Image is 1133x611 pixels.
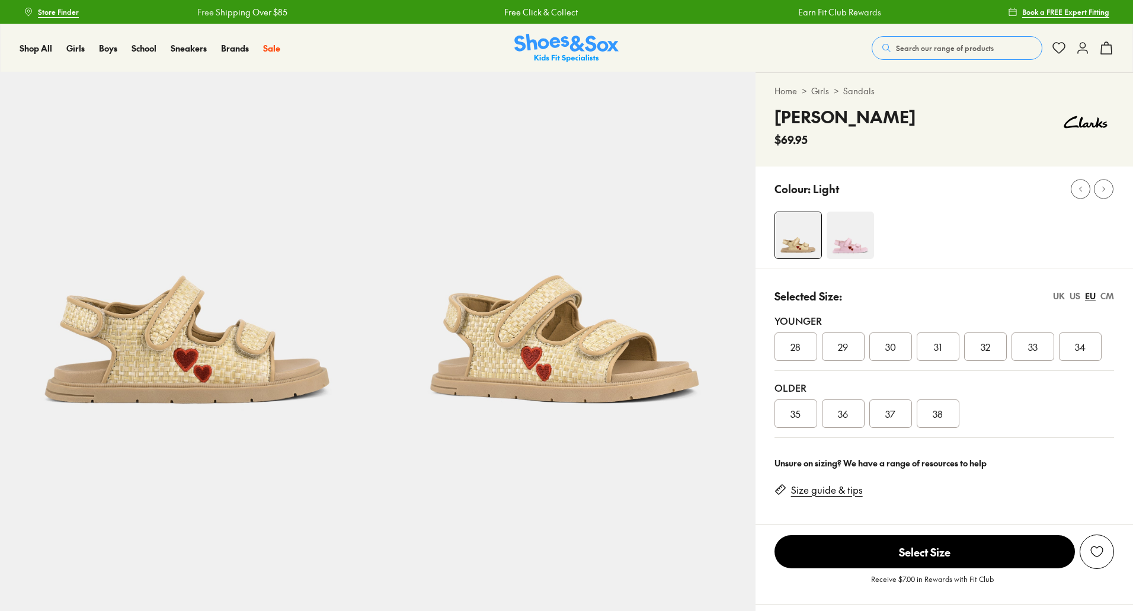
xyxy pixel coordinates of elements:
a: School [132,42,156,55]
img: 4-553643_1 [775,212,821,258]
img: SNS_Logo_Responsive.svg [514,34,619,63]
div: Unsure on sizing? We have a range of resources to help [774,457,1114,469]
a: Free Shipping Over $85 [196,6,286,18]
span: 29 [838,340,848,354]
a: Earn Fit Club Rewards [796,6,879,18]
span: Select Size [774,535,1075,568]
a: Brands [221,42,249,55]
a: Shop All [20,42,52,55]
span: Boys [99,42,117,54]
p: Colour: [774,181,811,197]
img: Vendor logo [1057,104,1114,140]
a: Store Finder [24,1,79,23]
div: CM [1100,290,1114,302]
span: 35 [790,407,801,421]
p: Light [813,181,839,197]
span: $69.95 [774,132,808,148]
img: 5-553644_1 [377,72,755,450]
a: Girls [66,42,85,55]
span: Book a FREE Expert Fitting [1022,7,1109,17]
span: 38 [933,407,943,421]
a: Girls [811,85,829,97]
div: > > [774,85,1114,97]
a: Sale [263,42,280,55]
span: School [132,42,156,54]
span: Girls [66,42,85,54]
a: Shoes & Sox [514,34,619,63]
span: Brands [221,42,249,54]
p: Selected Size: [774,288,842,304]
span: Sale [263,42,280,54]
button: Search our range of products [872,36,1042,60]
span: 31 [934,340,942,354]
span: 36 [838,407,848,421]
span: Sneakers [171,42,207,54]
button: Select Size [774,535,1075,569]
span: 30 [885,340,896,354]
div: Younger [774,314,1114,328]
a: Sandals [843,85,875,97]
a: Sneakers [171,42,207,55]
p: Receive $7.00 in Rewards with Fit Club [871,574,994,595]
a: Home [774,85,797,97]
a: Book a FREE Expert Fitting [1008,1,1109,23]
div: Older [774,380,1114,395]
img: 4-553637_1 [827,212,874,259]
div: UK [1053,290,1065,302]
a: Boys [99,42,117,55]
div: EU [1085,290,1096,302]
span: 28 [790,340,801,354]
span: 37 [885,407,895,421]
span: Search our range of products [896,43,994,53]
span: 33 [1028,340,1038,354]
span: Shop All [20,42,52,54]
a: Size guide & tips [791,484,863,497]
h4: [PERSON_NAME] [774,104,916,129]
button: Add to Wishlist [1080,535,1114,569]
span: 34 [1075,340,1086,354]
span: 32 [981,340,990,354]
span: Store Finder [38,7,79,17]
div: US [1070,290,1080,302]
a: Free Click & Collect [503,6,576,18]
